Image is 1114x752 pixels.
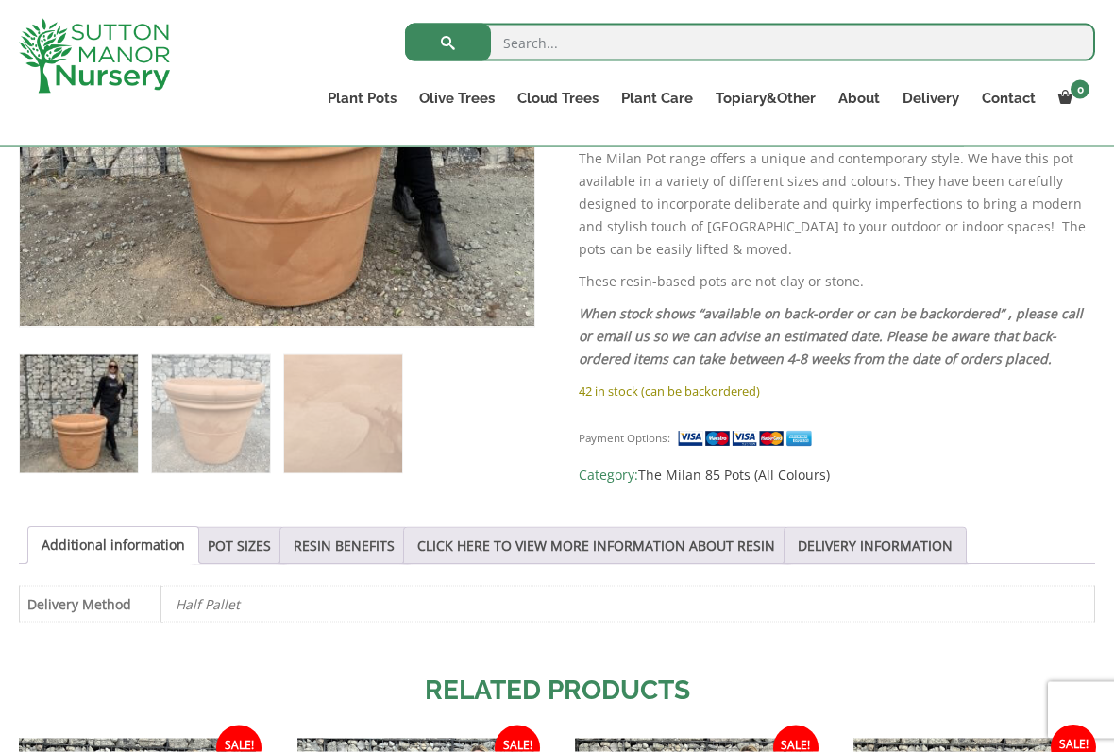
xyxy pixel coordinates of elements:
p: These resin-based pots are not clay or stone. [579,270,1095,293]
img: The Milan Pot 85 Colour Terracotta - Image 2 [152,355,270,473]
a: CLICK HERE TO VIEW MORE INFORMATION ABOUT RESIN [417,528,775,564]
a: POT SIZES [208,528,271,564]
a: The Milan 85 Pots (All Colours) [638,466,830,484]
img: logo [19,19,170,94]
p: 42 in stock (can be backordered) [579,380,1095,402]
a: 0 [1047,85,1095,111]
th: Delivery Method [20,587,161,623]
a: About [827,85,891,111]
a: Plant Care [610,85,704,111]
a: Topiary&Other [704,85,827,111]
input: Search... [405,24,1095,61]
img: The Milan Pot 85 Colour Terracotta [20,355,138,473]
small: Payment Options: [579,431,670,445]
a: Delivery [891,85,971,111]
span: Category: [579,464,1095,487]
p: The Milan Pot range offers a unique and contemporary style. We have this pot available in a varie... [579,147,1095,261]
a: Contact [971,85,1047,111]
a: RESIN BENEFITS [294,528,395,564]
img: The Milan Pot 85 Colour Terracotta - Image 3 [284,355,402,473]
span: 0 [1071,80,1089,99]
a: Additional information [42,528,185,564]
img: payment supported [677,429,819,449]
em: When stock shows “available on back-order or can be backordered” , please call or email us so we ... [579,304,1083,367]
h2: Related products [19,671,1095,710]
a: Plant Pots [316,85,408,111]
a: Cloud Trees [506,85,610,111]
a: Olive Trees [408,85,506,111]
p: Half Pallet [176,587,1080,622]
table: Product Details [19,586,1095,623]
a: DELIVERY INFORMATION [798,528,953,564]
